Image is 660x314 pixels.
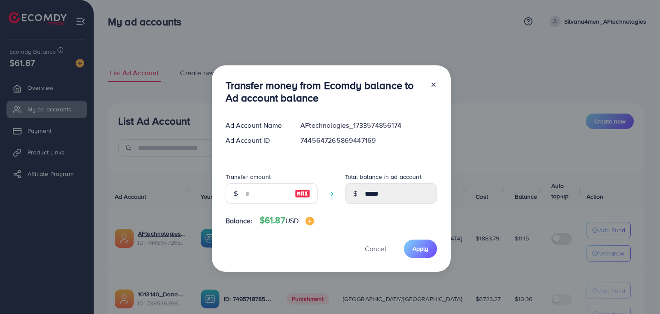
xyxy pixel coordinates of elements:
span: Cancel [365,244,386,253]
label: Transfer amount [226,172,271,181]
img: image [306,217,314,225]
h4: $61.87 [260,215,314,226]
div: Ad Account Name [219,120,294,130]
img: image [295,188,310,199]
div: Ad Account ID [219,135,294,145]
div: 7445647265869447169 [293,135,443,145]
div: AFtechnologies_1733574856174 [293,120,443,130]
span: USD [285,216,299,225]
button: Apply [404,240,437,258]
label: Total balance in ad account [345,172,422,181]
span: Apply [412,244,428,253]
span: Balance: [226,216,253,226]
iframe: Chat [623,275,654,308]
button: Cancel [354,240,397,258]
h3: Transfer money from Ecomdy balance to Ad account balance [226,79,423,104]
